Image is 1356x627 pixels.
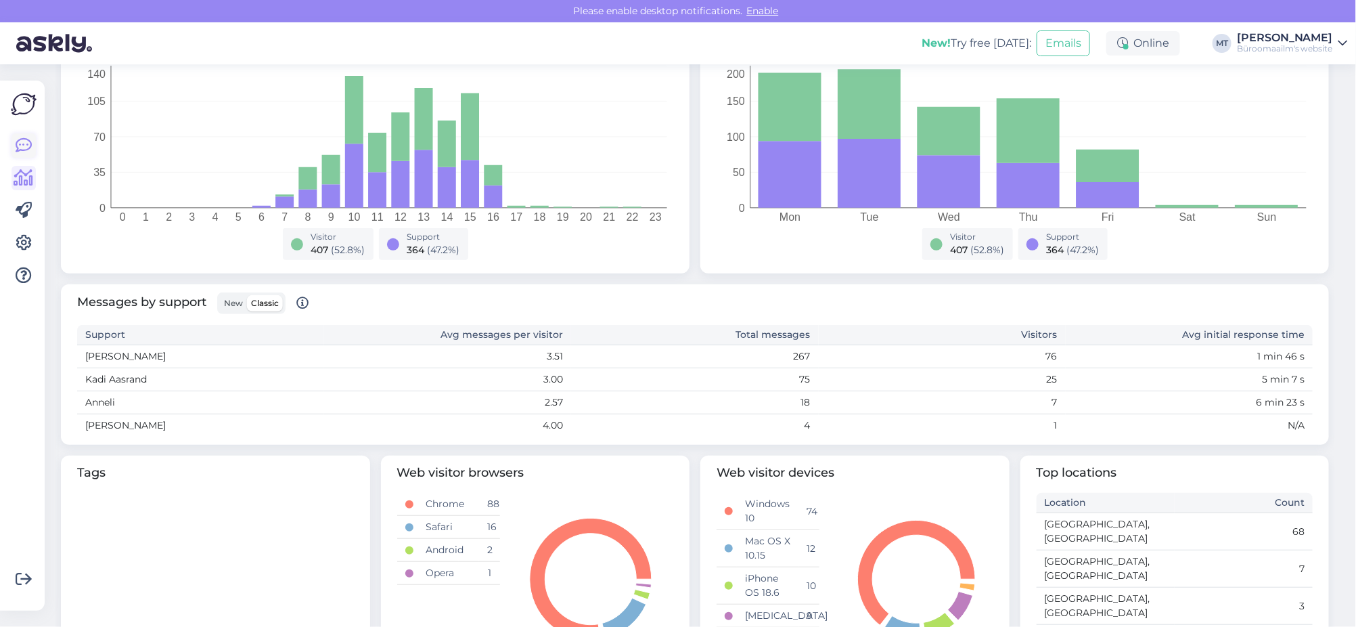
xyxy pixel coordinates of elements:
[1237,33,1348,54] a: [PERSON_NAME]Büroomaailm's website
[479,516,499,539] td: 16
[212,211,219,223] tspan: 4
[557,211,569,223] tspan: 19
[371,211,384,223] tspan: 11
[407,231,460,243] div: Support
[120,211,126,223] tspan: 0
[1257,211,1276,223] tspan: Sun
[93,167,106,178] tspan: 35
[479,539,499,562] td: 2
[328,211,334,223] tspan: 9
[281,211,288,223] tspan: 7
[1037,493,1175,513] th: Location
[580,211,592,223] tspan: 20
[779,211,800,223] tspan: Mon
[189,211,195,223] tspan: 3
[1179,211,1196,223] tspan: Sat
[571,345,818,368] td: 267
[717,464,993,482] span: Web visitor devices
[417,211,430,223] tspan: 13
[1106,31,1180,56] div: Online
[1047,231,1100,243] div: Support
[11,91,37,117] img: Askly Logo
[77,293,309,314] span: Messages by support
[479,493,499,516] td: 88
[534,211,546,223] tspan: 18
[143,211,149,223] tspan: 1
[1067,244,1100,256] span: ( 47.2 %)
[251,298,279,308] span: Classic
[324,345,571,368] td: 3.51
[77,325,324,345] th: Support
[464,211,476,223] tspan: 15
[922,37,951,49] b: New!
[394,211,407,223] tspan: 12
[305,211,311,223] tspan: 8
[487,211,499,223] tspan: 16
[799,567,819,605] td: 10
[417,562,479,585] td: Opera
[1237,43,1333,54] div: Büroomaailm's website
[737,567,798,605] td: iPhone OS 18.6
[1102,211,1114,223] tspan: Fri
[224,298,243,308] span: New
[258,211,265,223] tspan: 6
[571,368,818,391] td: 75
[819,414,1066,437] td: 1
[311,231,365,243] div: Visitor
[1037,588,1175,625] td: [GEOGRAPHIC_DATA], [GEOGRAPHIC_DATA]
[1175,588,1313,625] td: 3
[479,562,499,585] td: 1
[733,167,745,178] tspan: 50
[510,211,522,223] tspan: 17
[727,68,745,80] tspan: 200
[77,414,324,437] td: [PERSON_NAME]
[727,131,745,143] tspan: 100
[417,539,479,562] td: Android
[571,325,818,345] th: Total messages
[397,464,674,482] span: Web visitor browsers
[87,68,106,80] tspan: 140
[799,530,819,567] td: 12
[407,244,425,256] span: 364
[1037,513,1175,550] td: [GEOGRAPHIC_DATA], [GEOGRAPHIC_DATA]
[1066,414,1313,437] td: N/A
[166,211,172,223] tspan: 2
[922,35,1031,51] div: Try free [DATE]:
[650,211,662,223] tspan: 23
[1037,30,1090,56] button: Emails
[87,95,106,107] tspan: 105
[743,5,783,17] span: Enable
[311,244,329,256] span: 407
[737,493,798,530] td: Windows 10
[819,345,1066,368] td: 76
[324,368,571,391] td: 3.00
[1037,550,1175,588] td: [GEOGRAPHIC_DATA], [GEOGRAPHIC_DATA]
[938,211,960,223] tspan: Wed
[441,211,453,223] tspan: 14
[93,131,106,143] tspan: 70
[971,244,1005,256] span: ( 52.8 %)
[1047,244,1064,256] span: 364
[627,211,639,223] tspan: 22
[799,493,819,530] td: 74
[1237,33,1333,43] div: [PERSON_NAME]
[77,464,354,482] span: Tags
[727,95,745,107] tspan: 150
[324,325,571,345] th: Avg messages per visitor
[1019,211,1038,223] tspan: Thu
[1066,345,1313,368] td: 1 min 46 s
[428,244,460,256] span: ( 47.2 %)
[571,414,818,437] td: 4
[77,391,324,414] td: Anneli
[348,211,361,223] tspan: 10
[1066,325,1313,345] th: Avg initial response time
[1175,550,1313,588] td: 7
[1175,513,1313,550] td: 68
[77,345,324,368] td: [PERSON_NAME]
[1175,493,1313,513] th: Count
[739,202,745,214] tspan: 0
[1213,34,1231,53] div: MT
[332,244,365,256] span: ( 52.8 %)
[951,231,1005,243] div: Visitor
[99,202,106,214] tspan: 0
